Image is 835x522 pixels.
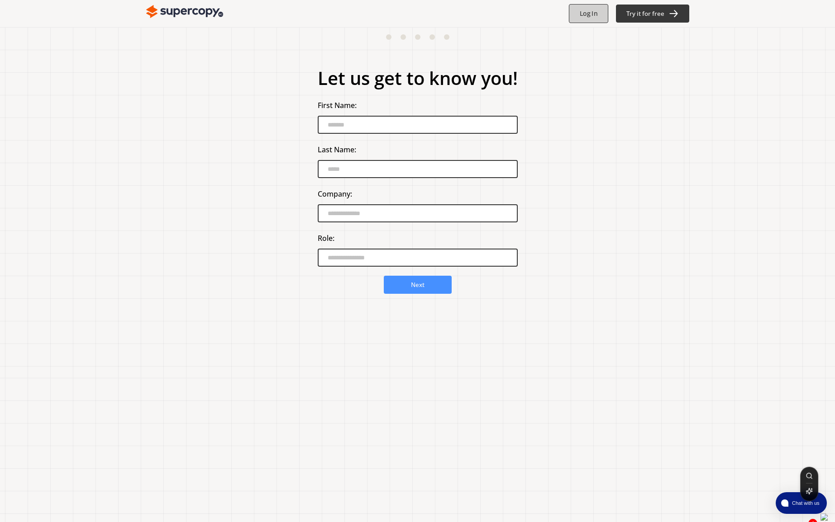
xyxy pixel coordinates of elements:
h3: Last Name: [318,143,518,156]
input: companyName-input [318,204,518,222]
input: firstName-input [318,116,518,134]
button: Log In [569,4,608,23]
img: Close [146,3,223,21]
span: Chat with us [788,499,821,507]
b: Next [411,281,425,289]
b: Log In [580,9,597,18]
input: lastName-input [318,160,518,178]
h3: First Name: [318,99,518,112]
input: role-input [318,249,518,267]
h3: Role: [318,231,518,245]
img: LexisNexis-white.svg [821,513,828,521]
button: Try it for free [616,5,689,23]
b: Try it for free [626,9,664,18]
h3: Company: [318,187,518,201]
h1: Let us get to know you! [318,67,518,89]
button: atlas-launcher [776,492,827,514]
button: Next [384,276,452,294]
